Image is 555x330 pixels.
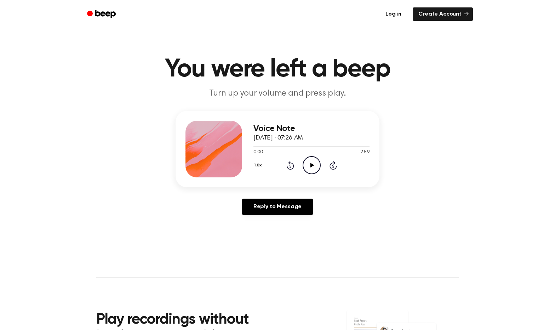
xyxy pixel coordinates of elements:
[96,57,459,82] h1: You were left a beep
[253,135,303,141] span: [DATE] · 07:26 AM
[82,7,122,21] a: Beep
[253,149,263,156] span: 0:00
[242,199,313,215] a: Reply to Message
[253,124,370,133] h3: Voice Note
[413,7,473,21] a: Create Account
[378,6,408,22] a: Log in
[142,88,413,99] p: Turn up your volume and press play.
[253,159,264,171] button: 1.0x
[360,149,370,156] span: 2:59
